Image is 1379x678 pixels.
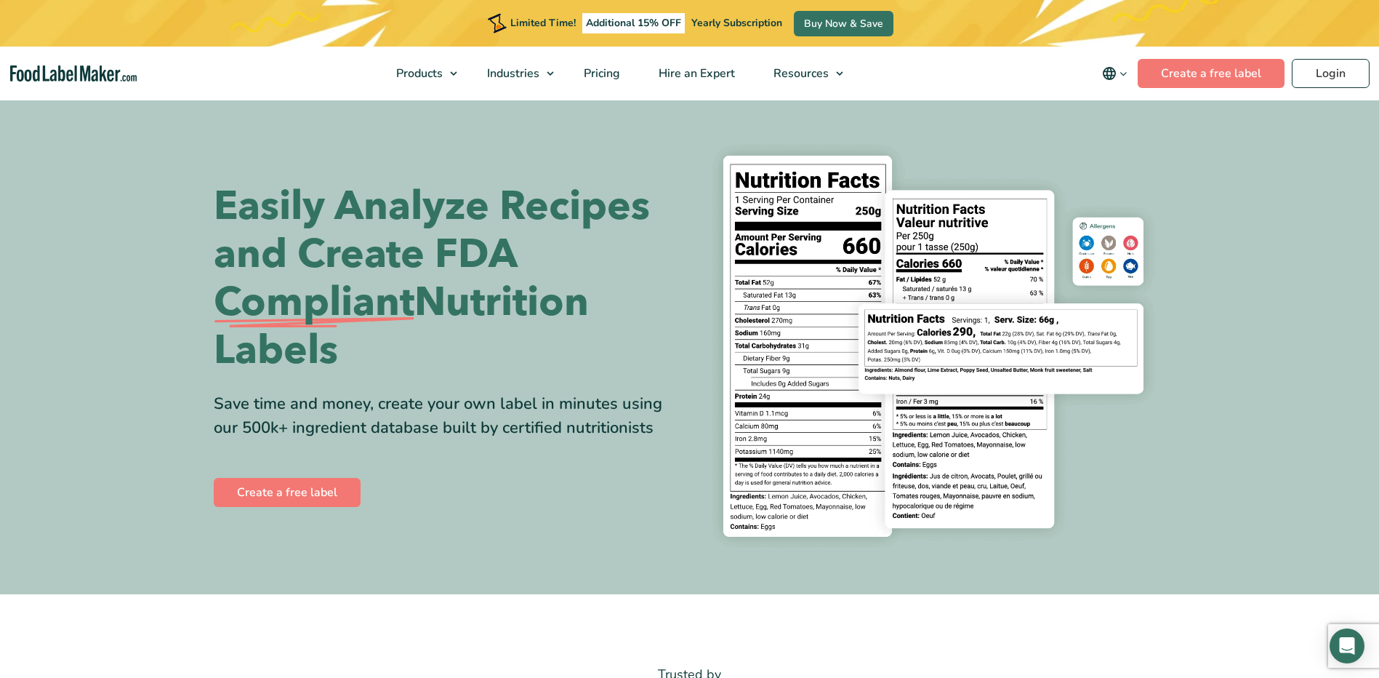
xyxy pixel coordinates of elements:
[214,279,414,327] span: Compliant
[468,47,561,100] a: Industries
[565,47,636,100] a: Pricing
[1138,59,1284,88] a: Create a free label
[214,392,679,440] div: Save time and money, create your own label in minutes using our 500k+ ingredient database built b...
[1292,59,1370,88] a: Login
[392,65,444,81] span: Products
[769,65,830,81] span: Resources
[483,65,541,81] span: Industries
[1330,629,1364,663] div: Open Intercom Messenger
[214,183,679,375] h1: Easily Analyze Recipes and Create FDA Nutrition Labels
[377,47,465,100] a: Products
[582,13,685,33] span: Additional 15% OFF
[214,478,361,507] a: Create a free label
[691,16,782,30] span: Yearly Subscription
[640,47,751,100] a: Hire an Expert
[794,11,893,36] a: Buy Now & Save
[579,65,622,81] span: Pricing
[755,47,851,100] a: Resources
[510,16,576,30] span: Limited Time!
[654,65,736,81] span: Hire an Expert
